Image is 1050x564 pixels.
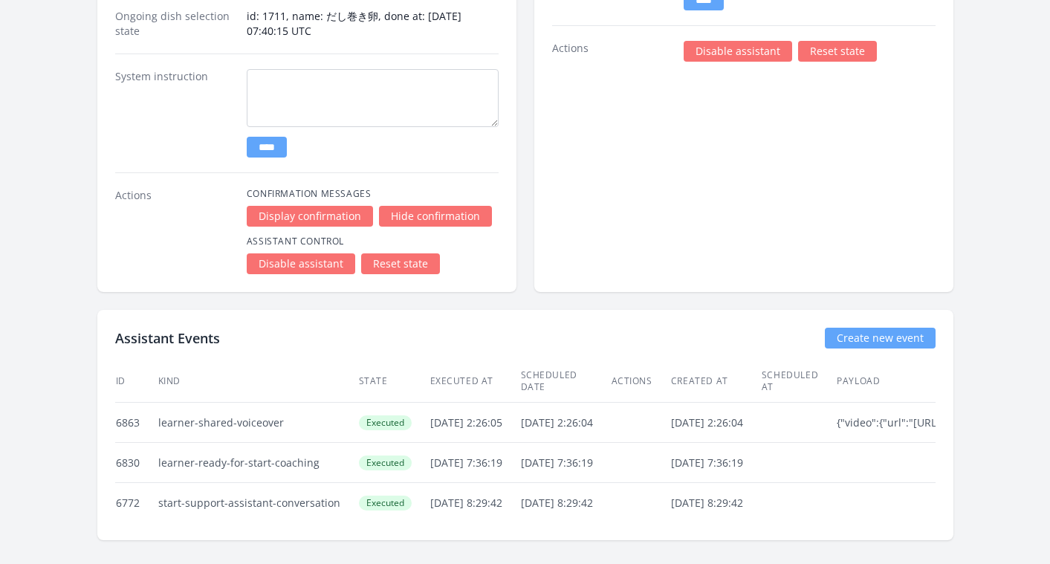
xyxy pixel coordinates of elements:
[825,328,936,349] a: Create new event
[611,360,670,403] th: Actions
[115,69,235,158] dt: System instruction
[430,483,520,523] td: [DATE] 8:29:42
[361,253,440,274] a: Reset state
[684,41,792,62] a: Disable assistant
[358,360,430,403] th: State
[158,403,358,443] td: learner-shared-voiceover
[670,360,761,403] th: Created at
[359,456,412,470] span: Executed
[670,483,761,523] td: [DATE] 8:29:42
[552,41,672,62] dt: Actions
[247,236,499,247] h4: Assistant Control
[115,188,235,274] dt: Actions
[430,443,520,483] td: [DATE] 7:36:19
[520,403,611,443] td: [DATE] 2:26:04
[158,443,358,483] td: learner-ready-for-start-coaching
[115,443,158,483] td: 6830
[520,443,611,483] td: [DATE] 7:36:19
[430,360,520,403] th: Executed at
[520,360,611,403] th: Scheduled date
[247,9,499,39] dd: id: 1711, name: だし巻き卵, done at: [DATE] 07:40:15 UTC
[115,328,220,349] h2: Assistant Events
[359,415,412,430] span: Executed
[379,206,492,227] a: Hide confirmation
[247,253,355,274] a: Disable assistant
[158,483,358,523] td: start-support-assistant-conversation
[115,360,158,403] th: ID
[359,496,412,510] span: Executed
[430,403,520,443] td: [DATE] 2:26:05
[115,403,158,443] td: 6863
[761,360,836,403] th: Scheduled at
[520,483,611,523] td: [DATE] 8:29:42
[798,41,877,62] a: Reset state
[247,188,499,200] h4: Confirmation Messages
[158,360,358,403] th: Kind
[247,206,373,227] a: Display confirmation
[115,483,158,523] td: 6772
[670,403,761,443] td: [DATE] 2:26:04
[670,443,761,483] td: [DATE] 7:36:19
[115,9,235,39] dt: Ongoing dish selection state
